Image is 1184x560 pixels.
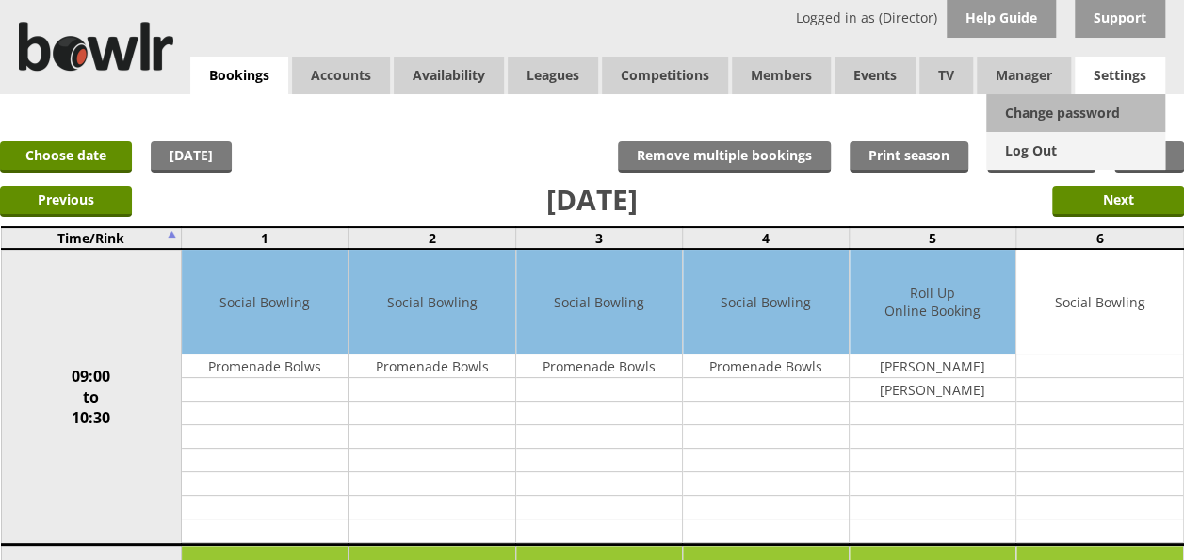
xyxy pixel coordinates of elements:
td: 6 [1016,227,1183,249]
td: Social Bowling [1016,250,1182,354]
td: Social Bowling [349,250,514,354]
td: 4 [682,227,849,249]
span: TV [919,57,973,94]
span: Settings [1075,57,1165,94]
td: 3 [515,227,682,249]
td: Social Bowling [182,250,348,354]
td: 1 [182,227,349,249]
td: Promenade Bolws [182,354,348,378]
td: Social Bowling [516,250,682,354]
a: Print season [850,141,968,173]
td: Promenade Bowls [683,354,849,378]
td: 5 [850,227,1016,249]
td: [PERSON_NAME] [850,378,1015,402]
span: Accounts [292,57,390,94]
a: Bookings [190,57,288,95]
a: Competitions [602,57,728,94]
td: [PERSON_NAME] [850,354,1015,378]
input: Next [1052,186,1184,217]
a: Leagues [508,57,598,94]
a: Availability [394,57,504,94]
td: Social Bowling [683,250,849,354]
td: Promenade Bowls [349,354,514,378]
td: Promenade Bowls [516,354,682,378]
td: 2 [349,227,515,249]
input: Remove multiple bookings [618,141,831,173]
span: Manager [977,57,1071,94]
a: Change password [986,94,1165,132]
a: [DATE] [151,141,232,173]
span: Members [732,57,831,94]
a: Events [835,57,916,94]
td: 09:00 to 10:30 [1,249,182,545]
a: Log Out [986,132,1165,170]
td: Time/Rink [1,227,182,249]
td: Roll Up Online Booking [850,250,1015,354]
